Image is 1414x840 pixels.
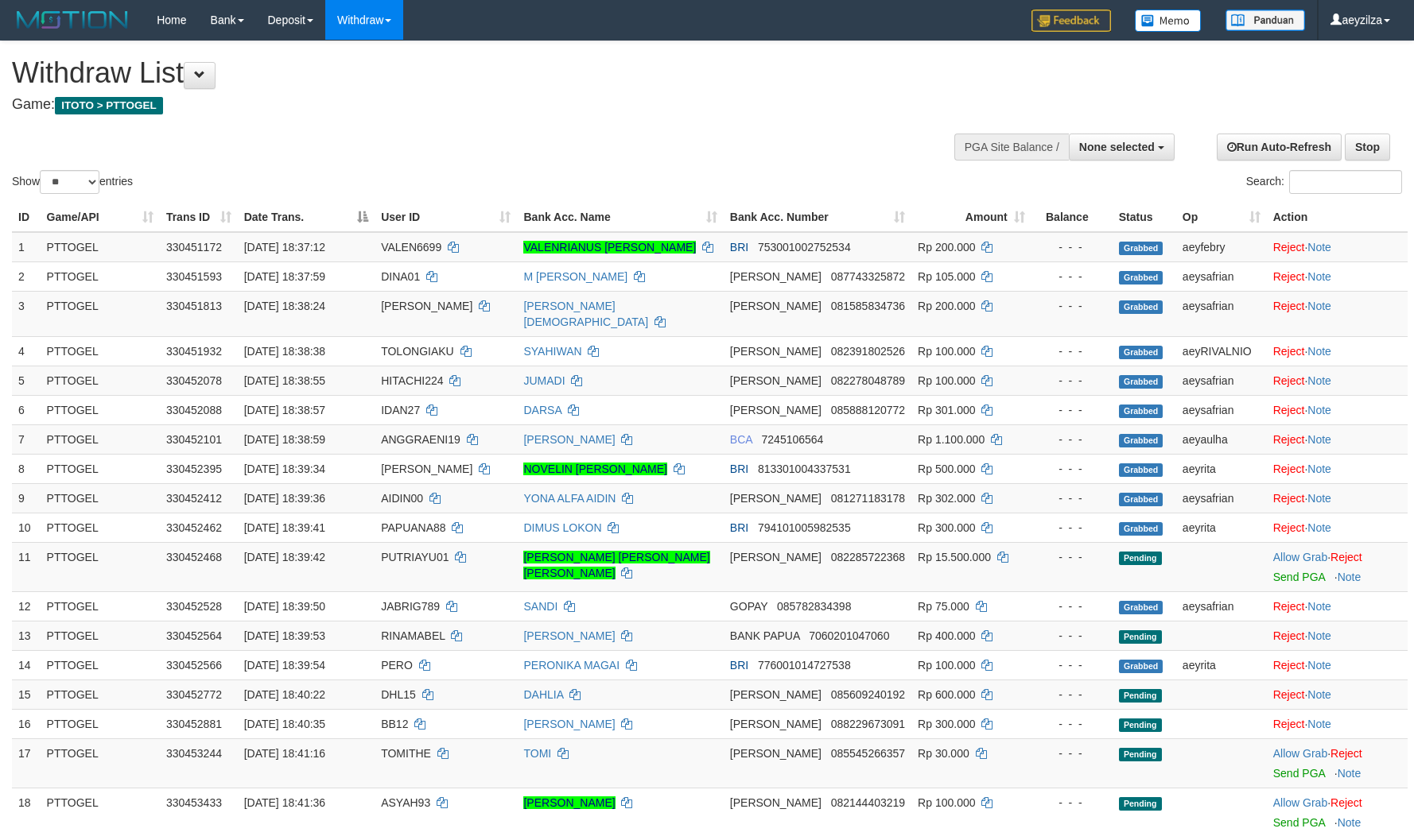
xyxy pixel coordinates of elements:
td: PTTOGEL [41,591,160,621]
div: - - - [1038,343,1106,359]
span: Pending [1119,630,1162,644]
td: PTTOGEL [41,483,160,513]
span: ASYAH93 [381,796,430,809]
a: Send PGA [1273,767,1325,780]
span: 330452395 [166,463,222,475]
span: 330452088 [166,404,222,416]
td: · [1267,366,1408,395]
span: PAPUANA88 [381,521,445,534]
a: Note [1307,659,1331,672]
span: 330452528 [166,600,222,613]
img: panduan.png [1226,10,1305,31]
a: Reject [1273,600,1305,613]
a: VALENRIANUS [PERSON_NAME] [523,241,696,254]
span: PERO [381,659,413,672]
a: Note [1307,404,1331,416]
td: · [1267,424,1408,454]
span: [DATE] 18:39:36 [244,492,325,505]
a: [PERSON_NAME] [523,433,615,446]
td: PTTOGEL [41,621,160,650]
td: aeysafrian [1176,366,1267,395]
div: - - - [1038,716,1106,732]
a: DARSA [523,404,561,416]
span: [DATE] 18:39:53 [244,629,325,642]
span: JABRIG789 [381,600,440,613]
span: 330452772 [166,688,222,701]
a: Reject [1273,241,1305,254]
a: Allow Grab [1273,796,1327,809]
a: [PERSON_NAME] [523,718,615,730]
span: Pending [1119,718,1162,732]
span: Grabbed [1119,601,1163,614]
a: DIMUS LOKON [523,521,601,534]
span: [DATE] 18:38:38 [244,345,325,358]
span: Rp 200.000 [918,300,975,312]
td: · [1267,738,1408,788]
td: aeysafrian [1176,261,1267,291]
span: 330452881 [166,718,222,730]
span: [DATE] 18:39:41 [244,521,325,534]
span: 330452078 [166,374,222,387]
th: Trans ID: activate to sort column ascending [160,203,238,232]
span: [PERSON_NAME] [730,688,822,701]
td: aeysafrian [1176,483,1267,513]
a: Reject [1330,747,1362,760]
div: - - - [1038,239,1106,255]
a: Send PGA [1273,816,1325,829]
td: PTTOGEL [41,788,160,837]
td: 18 [12,788,41,837]
a: Note [1307,688,1331,701]
span: · [1273,551,1330,563]
td: 6 [12,395,41,424]
div: - - - [1038,520,1106,536]
span: BRI [730,463,748,475]
td: · [1267,395,1408,424]
a: [PERSON_NAME] [523,796,615,809]
span: Rp 100.000 [918,796,975,809]
td: 9 [12,483,41,513]
span: 330452462 [166,521,222,534]
span: Rp 300.000 [918,718,975,730]
td: PTTOGEL [41,542,160,591]
span: [PERSON_NAME] [730,718,822,730]
td: PTTOGEL [41,709,160,738]
span: [DATE] 18:37:59 [244,270,325,283]
a: Reject [1273,270,1305,283]
span: AIDIN00 [381,492,423,505]
span: Rp 600.000 [918,688,975,701]
span: ANGGRAENI19 [381,433,460,446]
div: - - - [1038,298,1106,314]
span: PUTRIAYU01 [381,551,449,563]
td: · [1267,621,1408,650]
span: [PERSON_NAME] [381,463,472,475]
span: Grabbed [1119,346,1163,359]
a: Reject [1273,521,1305,534]
div: - - - [1038,373,1106,389]
a: Note [1307,241,1331,254]
span: Copy 794101005982535 to clipboard [758,521,851,534]
a: Note [1307,374,1331,387]
td: · [1267,679,1408,709]
span: Rp 300.000 [918,521,975,534]
a: [PERSON_NAME] [PERSON_NAME] [PERSON_NAME] [523,551,709,579]
th: ID [12,203,41,232]
h1: Withdraw List [12,57,926,89]
div: - - - [1038,687,1106,703]
a: SYAHIWAN [523,345,581,358]
a: Note [1307,300,1331,312]
label: Search: [1246,170,1402,194]
span: Copy 813301004337531 to clipboard [758,463,851,475]
span: [PERSON_NAME] [730,374,822,387]
td: · [1267,591,1408,621]
td: PTTOGEL [41,513,160,542]
span: Grabbed [1119,493,1163,506]
td: 7 [12,424,41,454]
span: Grabbed [1119,522,1163,536]
a: Reject [1273,300,1305,312]
a: Reject [1273,433,1305,446]
span: [PERSON_NAME] [730,270,822,283]
span: [PERSON_NAME] [381,300,472,312]
span: 330451932 [166,345,222,358]
a: Allow Grab [1273,747,1327,760]
td: aeyrita [1176,513,1267,542]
